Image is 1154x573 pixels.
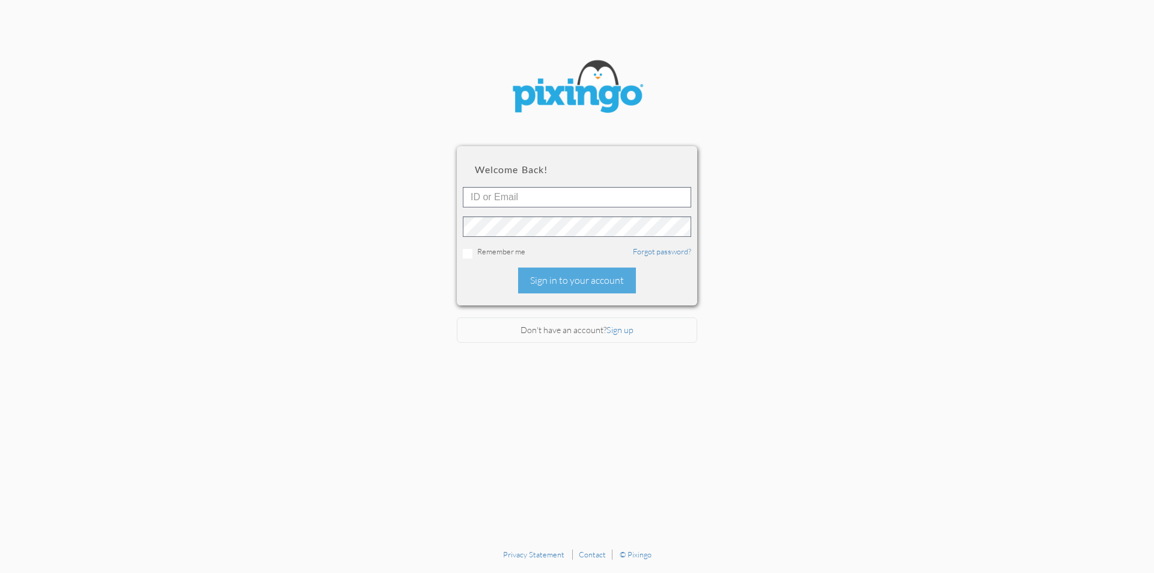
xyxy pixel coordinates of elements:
input: ID or Email [463,187,691,207]
a: Sign up [606,325,633,335]
img: pixingo logo [505,54,649,122]
iframe: Chat [1153,572,1154,573]
div: Sign in to your account [518,268,636,293]
a: Contact [579,550,606,559]
a: Privacy Statement [503,550,564,559]
a: Forgot password? [633,247,691,256]
h2: Welcome back! [475,164,679,175]
div: Don't have an account? [457,317,697,343]
a: © Pixingo [620,550,652,559]
div: Remember me [463,246,691,259]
